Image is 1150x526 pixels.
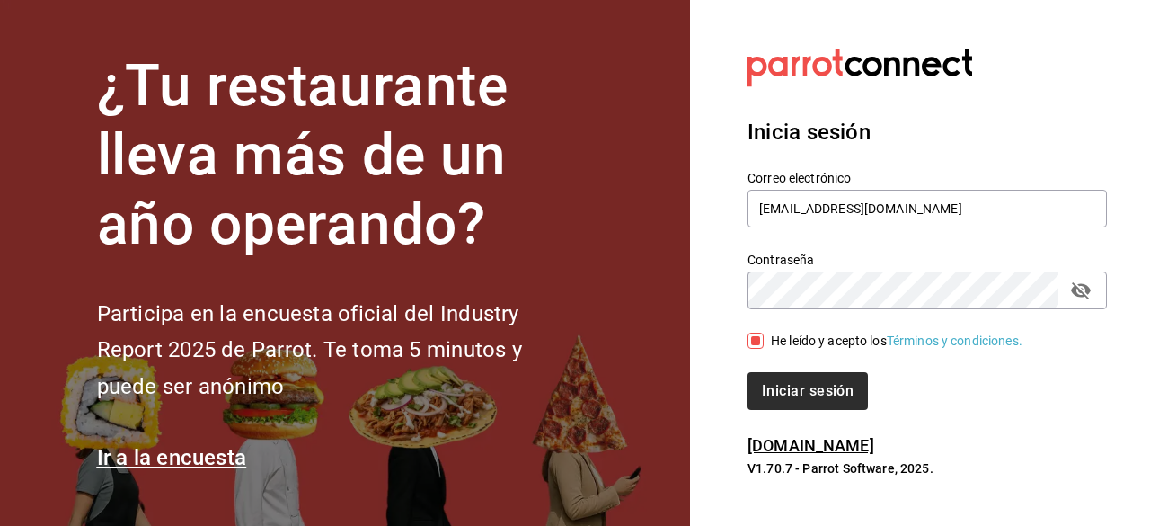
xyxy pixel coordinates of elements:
a: Ir a la encuesta [97,445,247,470]
button: Iniciar sesión [747,372,868,410]
p: V1.70.7 - Parrot Software, 2025. [747,459,1107,477]
a: [DOMAIN_NAME] [747,436,874,455]
h3: Inicia sesión [747,116,1107,148]
input: Ingresa tu correo electrónico [747,190,1107,227]
div: He leído y acepto los [771,332,1022,351]
label: Correo electrónico [747,172,1107,184]
h2: Participa en la encuesta oficial del Industry Report 2025 de Parrot. Te toma 5 minutos y puede se... [97,296,582,406]
h1: ¿Tu restaurante lleva más de un año operando? [97,52,582,259]
label: Contraseña [747,254,1107,266]
button: passwordField [1066,275,1096,306]
a: Términos y condiciones. [887,334,1022,348]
